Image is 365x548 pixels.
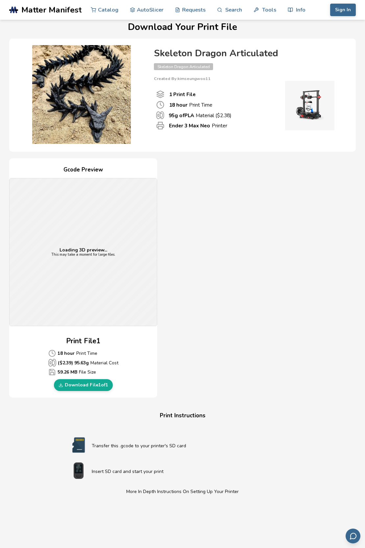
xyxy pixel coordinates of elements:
[58,359,89,366] b: ($ 2.39 ) 95.63 g
[65,437,92,453] img: SD card
[169,101,212,108] p: Print Time
[92,468,300,475] p: Insert SD card and start your print
[65,462,92,479] img: Start print
[51,248,115,253] p: Loading 3D preview...
[156,101,164,109] span: Print Time
[58,369,77,376] b: 59.26 MB
[154,63,213,70] span: Skeleton Dragon Articulated
[92,442,300,449] p: Transfer this .gcode to your printer's SD card
[9,165,157,175] h4: Gcode Preview
[156,111,164,119] span: Material Used
[48,350,118,357] p: Print Time
[169,91,196,98] b: 1 Print File
[169,112,231,119] p: Material ($ 2.38 )
[277,81,343,130] img: Printer
[58,350,75,357] b: 18 hour
[21,5,82,14] span: Matter Manifest
[330,4,356,16] button: Sign In
[48,350,56,357] span: Average Cost
[48,359,118,367] p: Material Cost
[169,122,210,129] b: Ender 3 Max Neo
[154,48,343,59] h4: Skeleton Dragon Articulated
[154,76,343,81] p: Created By: kimseungwoo11
[156,121,164,130] span: Printer
[58,411,307,421] h4: Print Instructions
[65,488,300,495] p: More In Depth Instructions On Setting Up Your Printer
[169,101,187,108] b: 18 hour
[48,368,118,376] p: File Size
[16,45,147,144] img: Product
[48,359,56,367] span: Average Cost
[169,112,194,119] b: 95 g of PLA
[51,253,115,257] p: This may take a moment for large files.
[156,90,164,98] span: Number Of Print files
[66,336,101,346] h2: Print File 1
[169,122,227,129] p: Printer
[48,368,56,376] span: Average Cost
[9,22,356,32] h1: Download Your Print File
[54,379,113,391] a: Download File1of1
[346,529,360,543] button: Send feedback via email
